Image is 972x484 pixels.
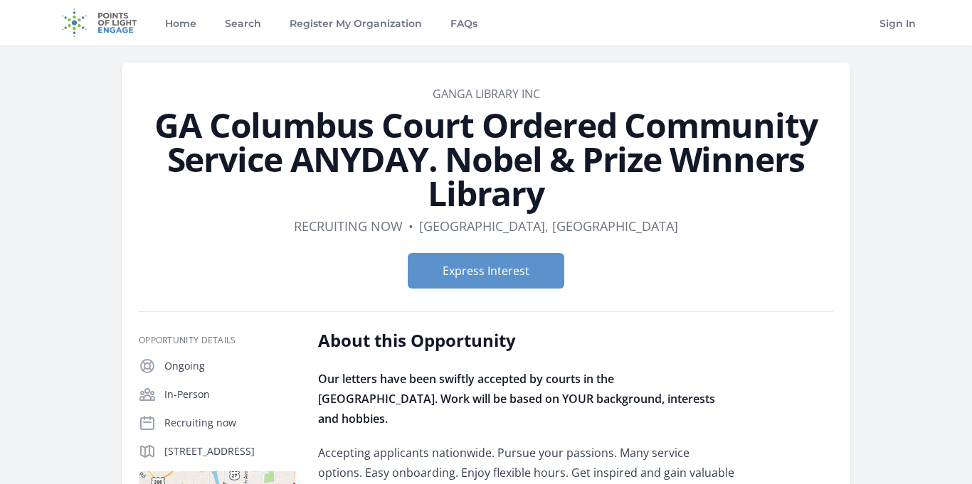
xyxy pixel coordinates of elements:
[419,216,678,236] dd: [GEOGRAPHIC_DATA], [GEOGRAPHIC_DATA]
[164,387,295,402] p: In-Person
[164,359,295,373] p: Ongoing
[164,444,295,458] p: [STREET_ADDRESS]
[294,216,403,236] dd: Recruiting now
[318,329,734,352] h2: About this Opportunity
[139,108,833,210] h1: GA Columbus Court Ordered Community Service ANYDAY. Nobel & Prize Winners Library
[318,371,715,426] span: Our letters have been swiftly accepted by courts in the [GEOGRAPHIC_DATA]. Work will be based on ...
[164,416,295,430] p: Recruiting now
[408,253,564,289] button: Express Interest
[408,216,413,236] div: •
[139,335,295,346] h3: Opportunity Details
[433,86,540,102] a: GANGA LIBRARY INC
